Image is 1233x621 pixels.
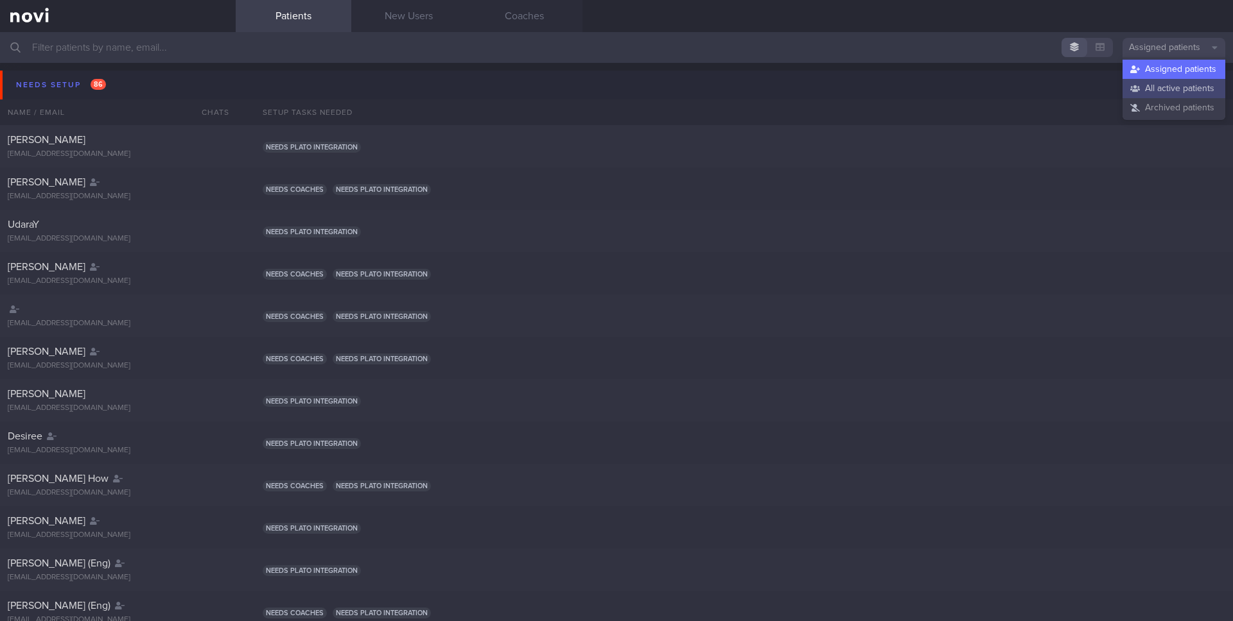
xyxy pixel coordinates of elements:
span: [PERSON_NAME] [8,262,85,272]
span: [PERSON_NAME] [8,177,85,187]
span: Needs coaches [263,311,327,322]
span: [PERSON_NAME] (Eng) [8,600,110,611]
span: Needs plato integration [263,523,361,534]
div: [EMAIL_ADDRESS][DOMAIN_NAME] [8,488,228,498]
span: Needs plato integration [263,438,361,449]
div: [EMAIL_ADDRESS][DOMAIN_NAME] [8,192,228,201]
span: Needs coaches [263,353,327,364]
span: Needs plato integration [263,226,361,237]
div: Setup tasks needed [255,99,1233,125]
button: Assigned patients [1123,60,1225,79]
span: Needs plato integration [333,608,431,618]
span: Needs plato integration [333,481,431,491]
button: Assigned patients [1123,38,1225,57]
span: Needs plato integration [333,184,431,195]
div: [EMAIL_ADDRESS][DOMAIN_NAME] [8,404,228,413]
span: Needs plato integration [333,311,431,322]
div: [EMAIL_ADDRESS][DOMAIN_NAME] [8,276,228,286]
div: [EMAIL_ADDRESS][DOMAIN_NAME] [8,573,228,583]
span: UdaraY [8,219,39,230]
span: [PERSON_NAME] [8,389,85,399]
span: Needs coaches [263,269,327,280]
span: Needs plato integration [263,142,361,153]
span: Needs plato integration [333,353,431,364]
span: Needs coaches [263,481,327,491]
span: Needs plato integration [263,396,361,407]
span: [PERSON_NAME] [8,346,85,357]
span: [PERSON_NAME] (Eng) [8,558,110,568]
span: Needs coaches [263,184,327,195]
div: [EMAIL_ADDRESS][DOMAIN_NAME] [8,446,228,455]
div: Needs setup [13,76,109,94]
div: [EMAIL_ADDRESS][DOMAIN_NAME] [8,531,228,540]
span: Needs plato integration [333,269,431,280]
span: Desiree [8,431,42,441]
span: Needs plato integration [263,565,361,576]
div: [EMAIL_ADDRESS][DOMAIN_NAME] [8,361,228,371]
span: 86 [91,79,106,90]
span: [PERSON_NAME] [8,135,85,145]
div: Chats [184,99,236,125]
div: [EMAIL_ADDRESS][DOMAIN_NAME] [8,149,228,159]
div: [EMAIL_ADDRESS][DOMAIN_NAME] [8,319,228,328]
button: All active patients [1123,79,1225,98]
span: Needs coaches [263,608,327,618]
button: Archived patients [1123,98,1225,117]
div: [EMAIL_ADDRESS][DOMAIN_NAME] [8,234,228,244]
span: [PERSON_NAME] How [8,473,109,484]
span: [PERSON_NAME] [8,516,85,526]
